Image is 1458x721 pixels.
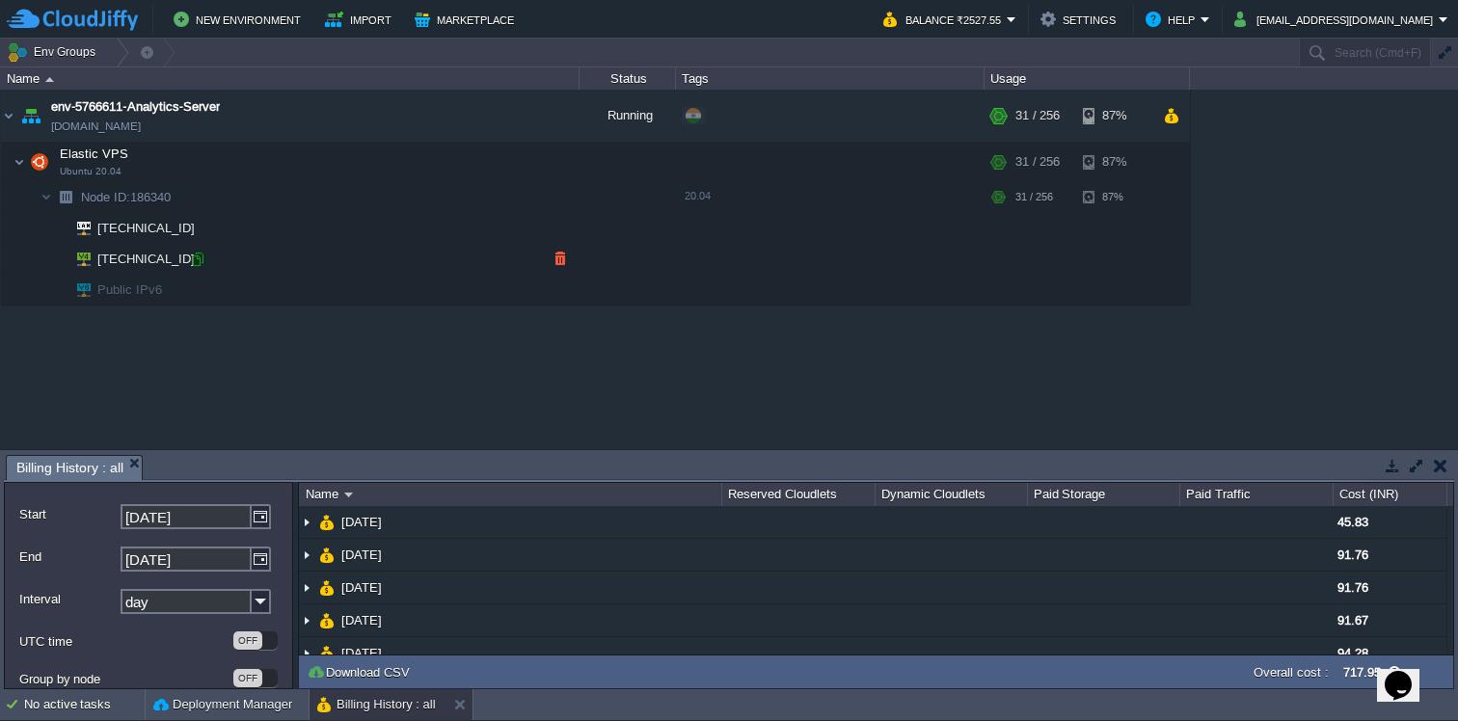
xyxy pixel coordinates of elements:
[1029,483,1179,506] div: Paid Storage
[95,213,198,243] span: [TECHNICAL_ID]
[299,604,314,636] img: AMDAwAAAACH5BAEAAAAALAAAAAABAAEAAAICRAEAOw==
[174,8,307,31] button: New Environment
[307,663,416,681] button: Download CSV
[1015,143,1060,181] div: 31 / 256
[415,8,520,31] button: Marketplace
[45,77,54,82] img: AMDAwAAAACH5BAEAAAAALAAAAAABAAEAAAICRAEAOw==
[877,483,1027,506] div: Dynamic Cloudlets
[7,8,138,32] img: CloudJiffy
[1015,90,1060,142] div: 31 / 256
[1377,644,1439,702] iframe: chat widget
[52,244,64,274] img: AMDAwAAAACH5BAEAAAAALAAAAAABAAEAAAICRAEAOw==
[319,506,335,538] img: AMDAwAAAACH5BAEAAAAALAAAAAABAAEAAAICRAEAOw==
[339,514,385,530] a: [DATE]
[325,8,397,31] button: Import
[883,8,1007,31] button: Balance ₹2527.55
[19,589,119,609] label: Interval
[319,604,335,636] img: AMDAwAAAACH5BAEAAAAALAAAAAABAAEAAAICRAEAOw==
[1343,665,1381,680] label: 717.95
[16,456,123,480] span: Billing History : all
[299,572,314,603] img: AMDAwAAAACH5BAEAAAAALAAAAAABAAEAAAICRAEAOw==
[1337,515,1368,529] span: 45.83
[95,244,198,274] span: [TECHNICAL_ID]
[339,579,385,596] a: [DATE]
[317,695,436,714] button: Billing History : all
[64,275,91,305] img: AMDAwAAAACH5BAEAAAAALAAAAAABAAEAAAICRAEAOw==
[339,645,385,661] a: [DATE]
[299,506,314,538] img: AMDAwAAAACH5BAEAAAAALAAAAAABAAEAAAICRAEAOw==
[985,67,1189,90] div: Usage
[26,143,53,181] img: AMDAwAAAACH5BAEAAAAALAAAAAABAAEAAAICRAEAOw==
[299,637,314,669] img: AMDAwAAAACH5BAEAAAAALAAAAAABAAEAAAICRAEAOw==
[233,669,262,687] div: OFF
[1146,8,1201,31] button: Help
[344,493,353,497] img: AMDAwAAAACH5BAEAAAAALAAAAAABAAEAAAICRAEAOw==
[319,539,335,571] img: AMDAwAAAACH5BAEAAAAALAAAAAABAAEAAAICRAEAOw==
[580,67,675,90] div: Status
[79,189,174,205] a: Node ID:186340
[24,689,145,720] div: No active tasks
[19,631,231,652] label: UTC time
[1234,8,1439,31] button: [EMAIL_ADDRESS][DOMAIN_NAME]
[52,275,64,305] img: AMDAwAAAACH5BAEAAAAALAAAAAABAAEAAAICRAEAOw==
[95,282,165,297] a: Public IPv6
[233,631,262,650] div: OFF
[319,637,335,669] img: AMDAwAAAACH5BAEAAAAALAAAAAABAAEAAAICRAEAOw==
[13,143,25,181] img: AMDAwAAAACH5BAEAAAAALAAAAAABAAEAAAICRAEAOw==
[58,146,131,162] span: Elastic VPS
[17,90,44,142] img: AMDAwAAAACH5BAEAAAAALAAAAAABAAEAAAICRAEAOw==
[19,504,119,524] label: Start
[19,547,119,567] label: End
[1337,613,1368,628] span: 91.67
[153,695,292,714] button: Deployment Manager
[81,190,130,204] span: Node ID:
[58,147,131,161] a: Elastic VPSUbuntu 20.04
[339,612,385,628] a: [DATE]
[51,117,141,136] span: [DOMAIN_NAME]
[1335,483,1446,506] div: Cost (INR)
[1,90,16,142] img: AMDAwAAAACH5BAEAAAAALAAAAAABAAEAAAICRAEAOw==
[7,39,102,66] button: Env Groups
[1337,646,1368,660] span: 94.28
[299,539,314,571] img: AMDAwAAAACH5BAEAAAAALAAAAAABAAEAAAICRAEAOw==
[685,190,711,201] span: 20.04
[2,67,579,90] div: Name
[64,213,91,243] img: AMDAwAAAACH5BAEAAAAALAAAAAABAAEAAAICRAEAOw==
[723,483,874,506] div: Reserved Cloudlets
[52,213,64,243] img: AMDAwAAAACH5BAEAAAAALAAAAAABAAEAAAICRAEAOw==
[1254,665,1329,680] label: Overall cost :
[1083,90,1146,142] div: 87%
[1015,182,1053,212] div: 31 / 256
[339,547,385,563] a: [DATE]
[52,182,79,212] img: AMDAwAAAACH5BAEAAAAALAAAAAABAAEAAAICRAEAOw==
[301,483,721,506] div: Name
[1083,182,1146,212] div: 87%
[1337,547,1368,562] span: 91.76
[1337,580,1368,595] span: 91.76
[95,221,198,235] a: [TECHNICAL_ID]
[677,67,984,90] div: Tags
[1083,143,1146,181] div: 87%
[79,189,174,205] span: 186340
[1040,8,1121,31] button: Settings
[1181,483,1332,506] div: Paid Traffic
[95,252,198,266] a: [TECHNICAL_ID]
[40,182,52,212] img: AMDAwAAAACH5BAEAAAAALAAAAAABAAEAAAICRAEAOw==
[19,669,231,689] label: Group by node
[60,166,121,177] span: Ubuntu 20.04
[51,97,220,117] a: env-5766611-Analytics-Server
[319,572,335,603] img: AMDAwAAAACH5BAEAAAAALAAAAAABAAEAAAICRAEAOw==
[64,244,91,274] img: AMDAwAAAACH5BAEAAAAALAAAAAABAAEAAAICRAEAOw==
[580,90,676,142] div: Running
[95,275,165,305] span: Public IPv6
